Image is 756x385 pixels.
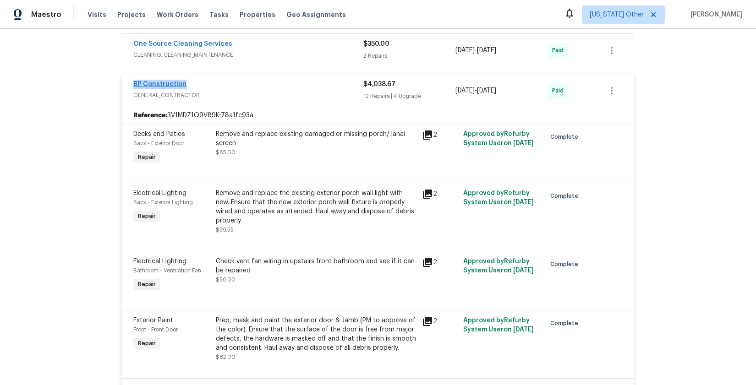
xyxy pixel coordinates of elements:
span: [DATE] [513,267,534,274]
span: - [455,46,496,55]
div: Prep, mask and paint the exterior door & Jamb (PM to approve of the color). Ensure that the surfa... [216,316,416,352]
span: Approved by Refurby System User on [463,317,534,333]
span: GENERAL_CONTRACTOR [133,91,363,100]
span: - [455,86,496,95]
span: Complete [550,260,582,269]
span: Back - Exterior Lighting [133,200,193,205]
span: [DATE] [513,199,534,206]
div: Remove and replace existing damaged or missing porch/ lanai screen [216,130,416,148]
div: 2 [422,316,458,327]
a: BP Construction [133,81,186,87]
span: Approved by Refurby System User on [463,131,534,146]
span: [US_STATE] Other [590,10,644,19]
div: Remove and replace the existing exterior porch wall light with new. Ensure that the new exterior ... [216,189,416,225]
span: [DATE] [513,326,534,333]
span: Paid [552,86,567,95]
div: 2 [422,189,458,200]
span: Geo Assignments [286,10,346,19]
div: 2 [422,257,458,268]
span: Bathroom - Ventilation Fan [133,268,201,273]
span: $350.00 [363,41,389,47]
span: Tasks [209,11,229,18]
span: [DATE] [513,140,534,146]
span: Decks and Patios [133,131,185,137]
span: Repair [134,211,159,221]
span: [PERSON_NAME] [687,10,742,19]
div: 2 Repairs [363,51,455,60]
div: 3V1MDZ1Q9V89K-78a1fc93a [122,107,634,124]
span: Complete [550,319,582,328]
span: Projects [117,10,146,19]
div: Check vent fan wiring in upstairs front bathroom and see if it can be repaired [216,257,416,275]
span: Front - Front Door [133,327,178,332]
span: Maestro [31,10,61,19]
span: [DATE] [455,87,475,94]
span: $65.00 [216,150,236,155]
span: Work Orders [157,10,198,19]
span: $50.00 [216,277,236,282]
span: Properties [240,10,275,19]
span: [DATE] [477,87,496,94]
a: One Source Cleaning Services [133,41,232,47]
span: CLEANING, CLEANING_MAINTENANCE [133,50,363,60]
span: [DATE] [455,47,475,54]
span: $59.55 [216,227,234,233]
span: Repair [134,280,159,289]
span: Electrical Lighting [133,190,186,196]
span: Electrical Lighting [133,258,186,265]
span: Repair [134,152,159,162]
b: Reference: [133,111,167,120]
span: Complete [550,132,582,141]
span: Complete [550,191,582,201]
span: Approved by Refurby System User on [463,190,534,206]
span: $4,038.67 [363,81,395,87]
span: Back - Exterior Door [133,141,184,146]
span: [DATE] [477,47,496,54]
span: Visits [88,10,106,19]
span: Exterior Paint [133,317,173,324]
div: 2 [422,130,458,141]
span: $82.00 [216,354,236,360]
span: Paid [552,46,567,55]
span: Repair [134,339,159,348]
span: Approved by Refurby System User on [463,258,534,274]
div: 12 Repairs | 4 Upgrade [363,92,455,101]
